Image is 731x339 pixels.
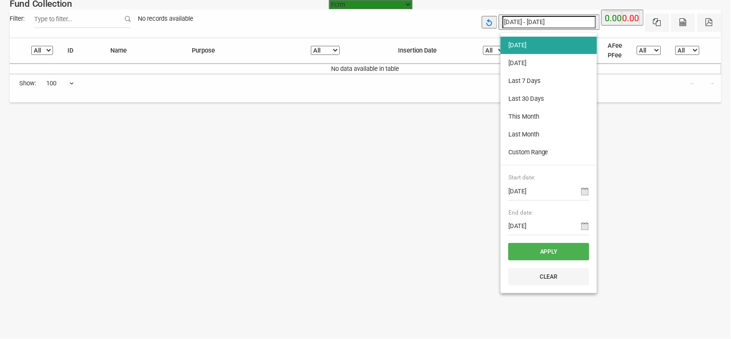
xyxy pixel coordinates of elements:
[391,38,476,64] th: Insertion Date
[501,108,597,125] li: This Month
[501,72,597,90] li: Last 7 Days
[508,173,589,182] span: Start date:
[605,12,622,25] label: 0.00
[703,74,721,93] a: →
[601,10,644,26] button: 0.00 0.00
[501,144,597,161] li: Custom Range
[608,41,623,51] li: AFee
[10,64,721,74] td: No data available in table
[684,74,702,93] a: ←
[501,126,597,143] li: Last Month
[645,14,669,32] button: Excel
[501,54,597,72] li: [DATE]
[623,12,639,25] label: 0.00
[508,243,589,260] button: Apply
[131,10,200,28] div: No records available
[508,268,589,285] button: Clear
[608,51,623,60] li: PFee
[19,79,36,88] span: Show:
[501,90,597,108] li: Last 30 Days
[671,14,695,32] button: CSV
[508,208,589,217] span: End date:
[103,38,185,64] th: Name
[185,38,304,64] th: Purpose
[501,37,597,54] li: [DATE]
[60,38,103,64] th: ID
[46,74,75,93] span: 100
[697,14,721,32] button: Pdf
[46,79,74,88] span: 100
[34,10,131,28] input: Filter:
